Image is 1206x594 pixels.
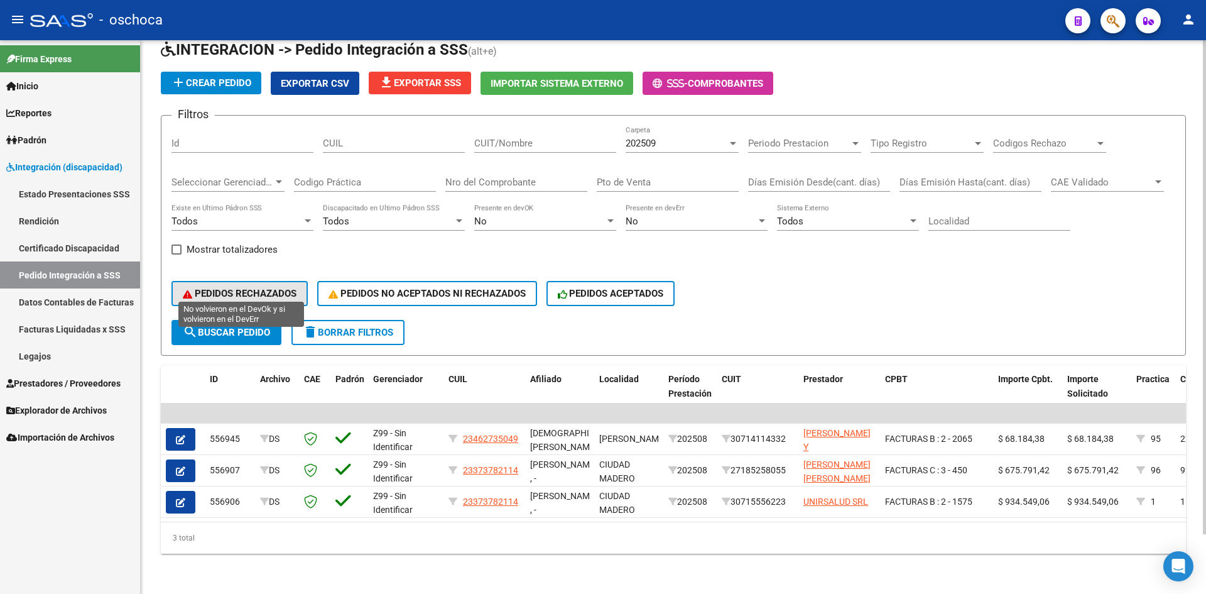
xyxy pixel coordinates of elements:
[373,491,413,515] span: Z99 - Sin Identificar
[183,324,198,339] mat-icon: search
[369,72,471,94] button: Exportar SSS
[1180,434,1190,444] span: 22
[626,138,656,149] span: 202509
[599,491,635,515] span: CIUDAD MADERO
[777,216,803,227] span: Todos
[329,288,526,299] span: PEDIDOS NO ACEPTADOS NI RECHAZADOS
[379,77,461,89] span: Exportar SSS
[748,138,850,149] span: Periodo Prestacion
[530,428,622,467] span: [DEMOGRAPHIC_DATA][PERSON_NAME] , -
[463,497,518,507] span: 23373782114
[183,327,270,338] span: Buscar Pedido
[260,432,294,446] div: DS
[1136,374,1170,384] span: Practica
[1181,12,1196,27] mat-icon: person
[653,78,688,89] span: -
[6,79,38,93] span: Inicio
[210,495,250,509] div: 556906
[260,463,294,478] div: DS
[885,463,988,478] div: FACTURAS C : 3 - 450
[599,374,639,384] span: Localidad
[668,495,712,509] div: 202508
[1067,374,1108,399] span: Importe Solicitado
[880,366,993,421] datatable-header-cell: CPBT
[663,366,717,421] datatable-header-cell: Período Prestación
[599,459,635,484] span: CIUDAD MADERO
[722,495,793,509] div: 30715556223
[525,366,594,421] datatable-header-cell: Afiliado
[722,463,793,478] div: 27185258055
[373,459,413,484] span: Z99 - Sin Identificar
[803,374,843,384] span: Prestador
[161,41,468,58] span: INTEGRACION -> Pedido Integración a SSS
[530,374,562,384] span: Afiliado
[6,404,107,417] span: Explorador de Archivos
[171,216,198,227] span: Todos
[993,138,1095,149] span: Codigos Rechazo
[335,374,364,384] span: Padrón
[668,432,712,446] div: 202508
[1067,465,1119,475] span: $ 675.791,42
[299,366,330,421] datatable-header-cell: CAE
[379,75,394,90] mat-icon: file_download
[260,374,290,384] span: Archivo
[210,432,250,446] div: 556945
[6,160,122,174] span: Integración (discapacidad)
[803,459,871,484] span: [PERSON_NAME] [PERSON_NAME]
[281,78,349,89] span: Exportar CSV
[303,327,393,338] span: Borrar Filtros
[99,6,163,34] span: - oschoca
[448,374,467,384] span: CUIL
[558,288,664,299] span: PEDIDOS ACEPTADOS
[210,463,250,478] div: 556907
[1163,551,1193,581] div: Open Intercom Messenger
[1051,177,1153,188] span: CAE Validado
[481,72,633,95] button: Importar Sistema Externo
[599,434,666,444] span: [PERSON_NAME]
[722,432,793,446] div: 30714114332
[1180,465,1195,475] span: 924
[317,281,537,306] button: PEDIDOS NO ACEPTADOS NI RECHAZADOS
[171,106,215,123] h3: Filtros
[1067,434,1114,444] span: $ 68.184,38
[187,242,278,257] span: Mostrar totalizadores
[6,133,46,147] span: Padrón
[998,465,1050,475] span: $ 675.791,42
[626,216,638,227] span: No
[171,177,273,188] span: Seleccionar Gerenciador
[330,366,368,421] datatable-header-cell: Padrón
[171,75,186,90] mat-icon: add
[183,288,296,299] span: PEDIDOS RECHAZADOS
[6,431,114,444] span: Importación de Archivos
[161,522,1186,554] div: 3 total
[491,78,623,89] span: Importar Sistema Externo
[260,495,294,509] div: DS
[688,78,763,89] span: Comprobantes
[10,12,25,27] mat-icon: menu
[443,366,525,421] datatable-header-cell: CUIL
[717,366,798,421] datatable-header-cell: CUIT
[798,366,880,421] datatable-header-cell: Prestador
[303,324,318,339] mat-icon: delete
[255,366,299,421] datatable-header-cell: Archivo
[993,366,1062,421] datatable-header-cell: Importe Cpbt.
[594,366,663,421] datatable-header-cell: Localidad
[885,374,908,384] span: CPBT
[643,72,773,95] button: -Comprobantes
[1151,465,1161,475] span: 96
[530,491,597,515] span: [PERSON_NAME] , -
[998,434,1045,444] span: $ 68.184,38
[6,377,121,390] span: Prestadores / Proveedores
[373,374,423,384] span: Gerenciador
[668,374,712,399] span: Período Prestación
[1180,497,1185,507] span: 1
[803,428,871,467] span: [PERSON_NAME] Y [PERSON_NAME]
[1151,434,1161,444] span: 95
[1067,497,1119,507] span: $ 934.549,06
[885,495,988,509] div: FACTURAS B : 2 - 1575
[1131,366,1175,421] datatable-header-cell: Practica
[205,366,255,421] datatable-header-cell: ID
[474,216,487,227] span: No
[271,72,359,95] button: Exportar CSV
[373,428,413,453] span: Z99 - Sin Identificar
